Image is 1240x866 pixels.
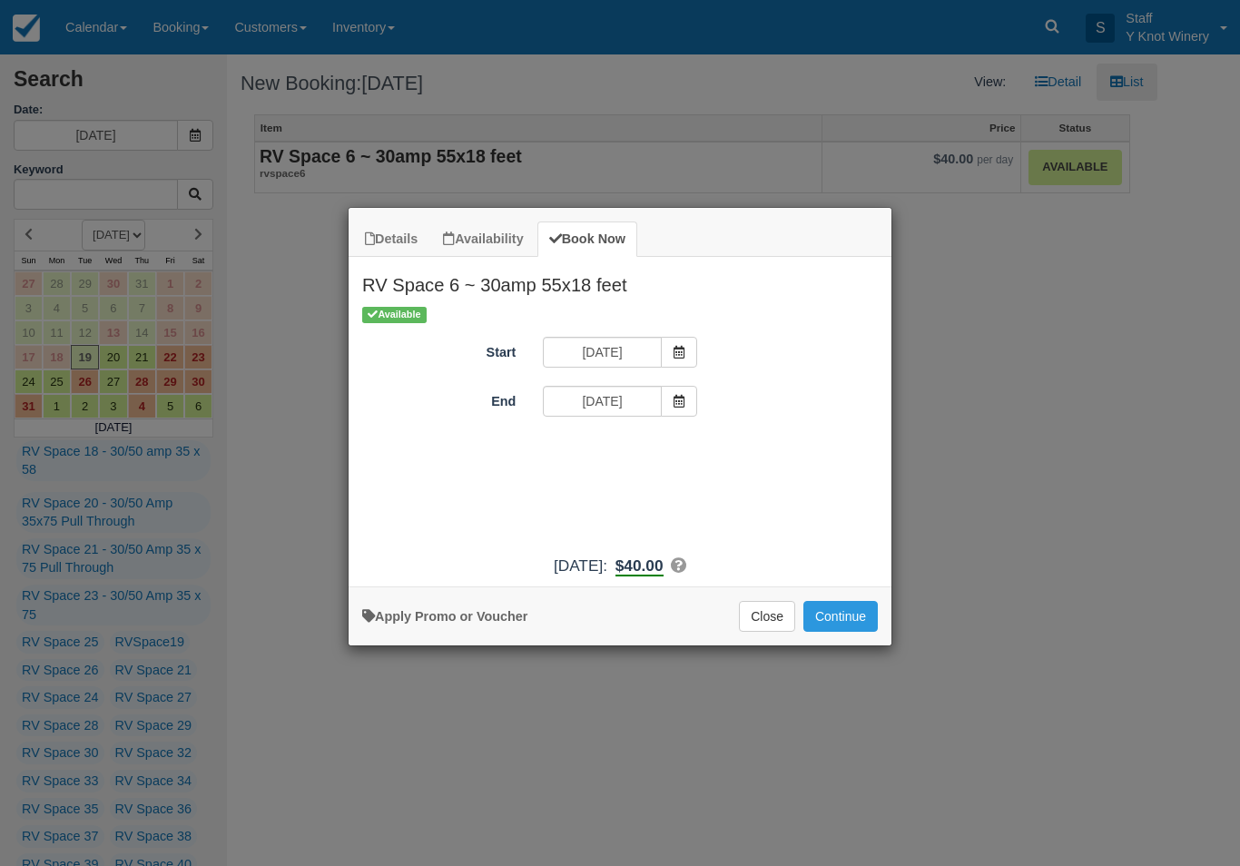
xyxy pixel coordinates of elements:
[349,555,891,577] div: :
[615,556,664,576] b: $40.00
[362,609,527,624] a: Apply Voucher
[537,221,637,257] a: Book Now
[431,221,535,257] a: Availability
[739,601,795,632] button: Close
[362,307,427,322] span: Available
[554,556,603,575] span: [DATE]
[349,386,529,411] label: End
[353,221,429,257] a: Details
[349,337,529,362] label: Start
[803,601,878,632] button: Add to Booking
[349,257,891,304] h2: RV Space 6 ~ 30amp 55x18 feet
[349,257,891,577] div: Item Modal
